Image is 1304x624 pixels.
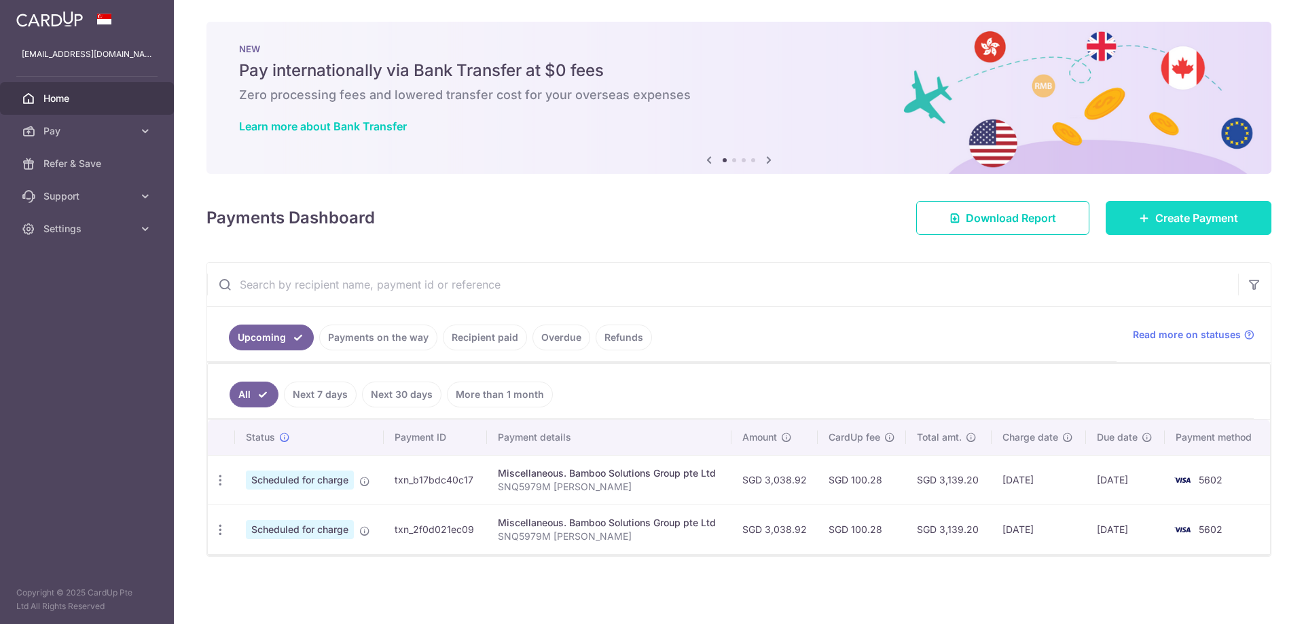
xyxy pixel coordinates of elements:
[206,22,1271,174] img: Bank transfer banner
[1097,430,1138,444] span: Due date
[818,455,906,504] td: SGD 100.28
[384,420,487,455] th: Payment ID
[992,504,1086,554] td: [DATE]
[1165,420,1270,455] th: Payment method
[1169,521,1196,538] img: Bank Card
[246,520,354,539] span: Scheduled for charge
[319,325,437,350] a: Payments on the way
[1199,474,1222,485] span: 5602
[906,504,991,554] td: SGD 3,139.20
[239,43,1239,54] p: NEW
[829,430,880,444] span: CardUp fee
[43,189,133,203] span: Support
[43,157,133,170] span: Refer & Save
[284,382,357,407] a: Next 7 days
[917,430,962,444] span: Total amt.
[1169,472,1196,488] img: Bank Card
[742,430,777,444] span: Amount
[966,210,1056,226] span: Download Report
[498,516,721,530] div: Miscellaneous. Bamboo Solutions Group pte Ltd
[230,382,278,407] a: All
[487,420,731,455] th: Payment details
[246,471,354,490] span: Scheduled for charge
[916,201,1089,235] a: Download Report
[443,325,527,350] a: Recipient paid
[1086,455,1165,504] td: [DATE]
[1133,328,1254,342] a: Read more on statuses
[731,504,818,554] td: SGD 3,038.92
[239,120,407,133] a: Learn more about Bank Transfer
[731,455,818,504] td: SGD 3,038.92
[239,87,1239,103] h6: Zero processing fees and lowered transfer cost for your overseas expenses
[992,455,1086,504] td: [DATE]
[498,466,721,480] div: Miscellaneous. Bamboo Solutions Group pte Ltd
[207,263,1238,306] input: Search by recipient name, payment id or reference
[43,222,133,236] span: Settings
[229,325,314,350] a: Upcoming
[246,430,275,444] span: Status
[596,325,652,350] a: Refunds
[22,48,152,61] p: [EMAIL_ADDRESS][DOMAIN_NAME]
[1002,430,1058,444] span: Charge date
[1199,524,1222,535] span: 5602
[43,92,133,105] span: Home
[1106,201,1271,235] a: Create Payment
[1155,210,1238,226] span: Create Payment
[362,382,441,407] a: Next 30 days
[43,124,133,138] span: Pay
[906,455,991,504] td: SGD 3,139.20
[384,455,487,504] td: txn_b17bdc40c17
[1086,504,1165,554] td: [DATE]
[818,504,906,554] td: SGD 100.28
[16,11,83,27] img: CardUp
[239,60,1239,81] h5: Pay internationally via Bank Transfer at $0 fees
[1133,328,1241,342] span: Read more on statuses
[498,530,721,543] p: SNQ5979M [PERSON_NAME]
[498,480,721,494] p: SNQ5979M [PERSON_NAME]
[384,504,487,554] td: txn_2f0d021ec09
[532,325,590,350] a: Overdue
[447,382,553,407] a: More than 1 month
[206,206,375,230] h4: Payments Dashboard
